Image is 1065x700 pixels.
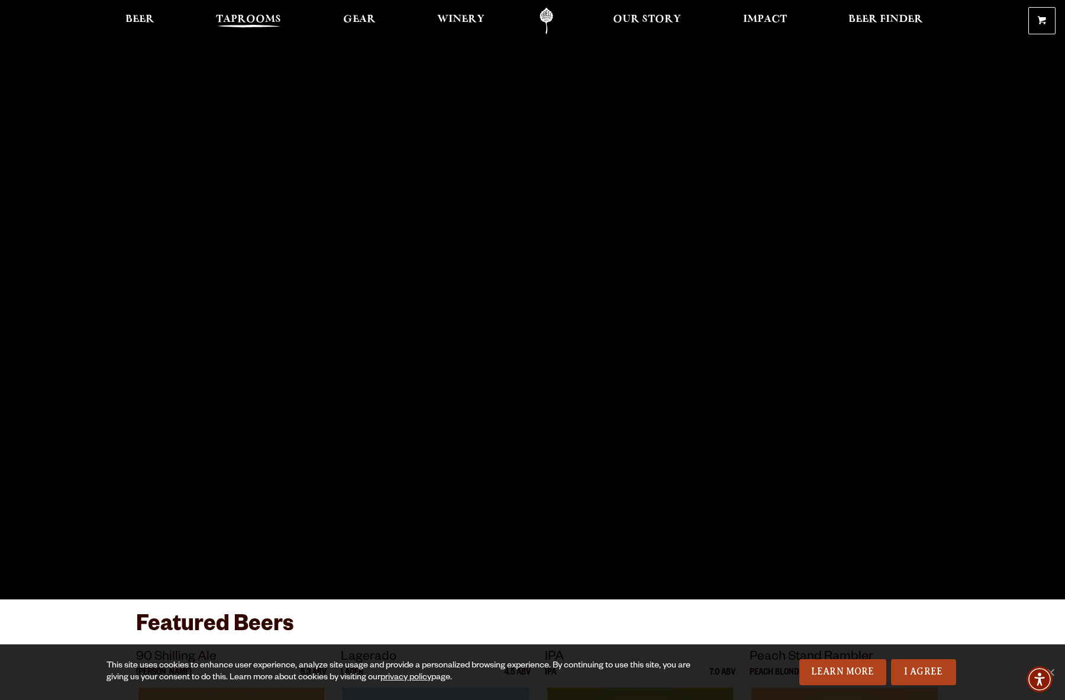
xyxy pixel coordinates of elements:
[605,8,689,34] a: Our Story
[335,8,383,34] a: Gear
[118,8,162,34] a: Beer
[380,673,431,683] a: privacy policy
[343,15,376,24] span: Gear
[848,15,923,24] span: Beer Finder
[1027,666,1053,692] div: Accessibility Menu
[136,611,929,647] h3: Featured Beers
[437,15,485,24] span: Winery
[735,8,795,34] a: Impact
[208,8,289,34] a: Taprooms
[613,15,681,24] span: Our Story
[430,8,492,34] a: Winery
[743,15,787,24] span: Impact
[799,659,886,685] a: Learn More
[216,15,281,24] span: Taprooms
[125,15,154,24] span: Beer
[524,8,569,34] a: Odell Home
[106,660,710,684] div: This site uses cookies to enhance user experience, analyze site usage and provide a personalized ...
[841,8,931,34] a: Beer Finder
[891,659,956,685] a: I Agree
